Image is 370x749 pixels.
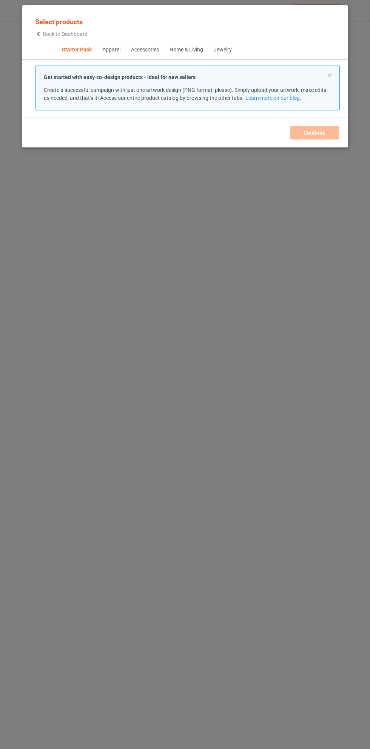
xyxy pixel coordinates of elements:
span: Starter Pack [56,41,97,59]
div: Home & Living [169,46,203,54]
span: Back to Dashboard [43,31,88,37]
span: Create a successful campaign with just one artwork design (PNG format, please). Simply upload you... [44,87,326,101]
strong: Get started with easy-to-design products - ideal for new sellers [44,74,196,80]
a: Learn more on our blog. [245,95,301,101]
div: Jewelry [213,46,231,54]
div: Accessories [131,46,159,54]
span: Select products [35,18,83,26]
div: Apparel [102,46,120,54]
